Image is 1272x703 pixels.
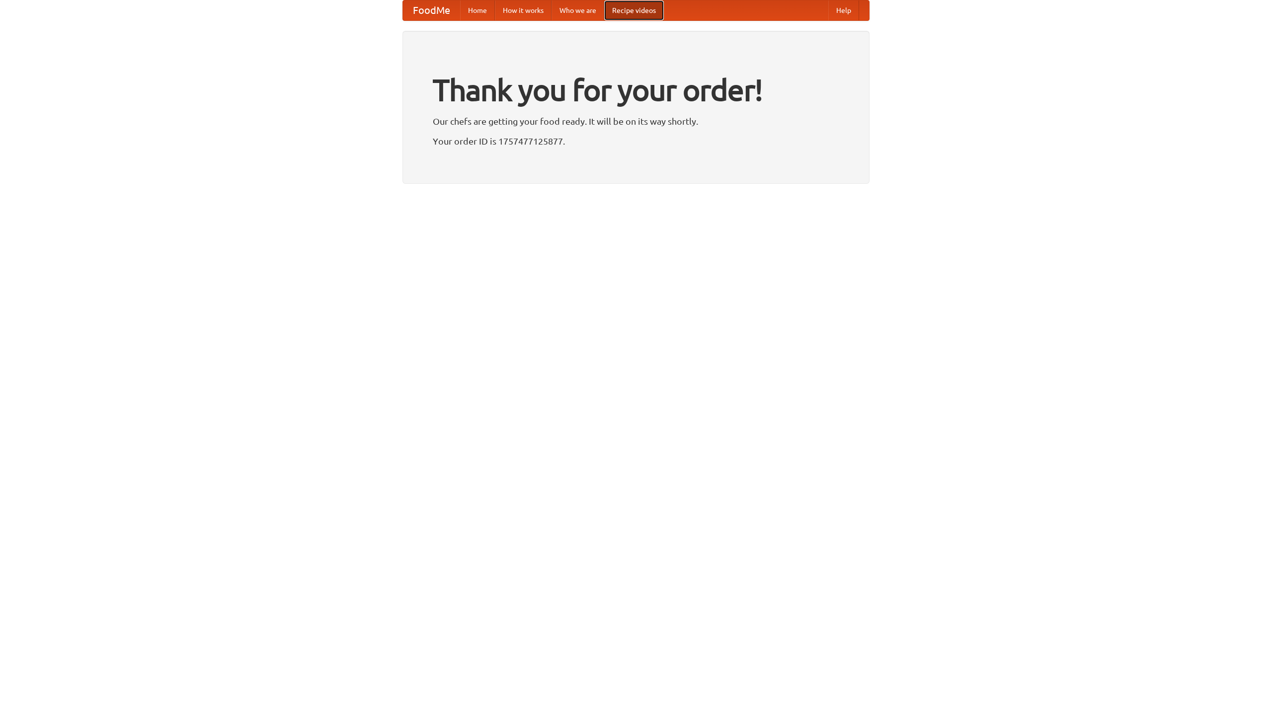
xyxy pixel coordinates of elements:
h1: Thank you for your order! [433,66,839,114]
p: Your order ID is 1757477125877. [433,134,839,149]
a: Home [460,0,495,20]
p: Our chefs are getting your food ready. It will be on its way shortly. [433,114,839,129]
a: How it works [495,0,552,20]
a: Who we are [552,0,604,20]
a: FoodMe [403,0,460,20]
a: Recipe videos [604,0,664,20]
a: Help [828,0,859,20]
